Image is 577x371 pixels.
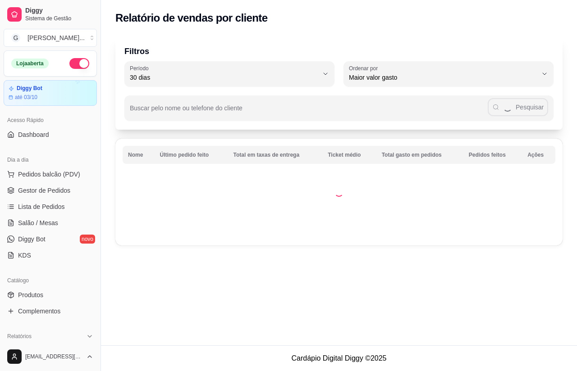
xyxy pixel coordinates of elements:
[4,273,97,288] div: Catálogo
[15,94,37,101] article: até 03/10
[18,218,58,227] span: Salão / Mesas
[130,107,488,116] input: Buscar pelo nome ou telefone do cliente
[4,183,97,198] a: Gestor de Pedidos
[4,216,97,230] a: Salão / Mesas
[334,188,343,197] div: Loading
[4,4,97,25] a: DiggySistema de Gestão
[4,80,97,106] a: Diggy Botaté 03/10
[4,167,97,181] button: Pedidos balcão (PDV)
[130,64,151,72] label: Período
[4,113,97,127] div: Acesso Rápido
[18,130,49,139] span: Dashboard
[349,73,537,82] span: Maior valor gasto
[115,11,268,25] h2: Relatório de vendas por cliente
[11,33,20,42] span: G
[18,235,46,244] span: Diggy Bot
[349,64,381,72] label: Ordenar por
[124,61,334,86] button: Período30 dias
[124,45,554,58] p: Filtros
[69,58,89,69] button: Alterar Status
[18,251,31,260] span: KDS
[4,153,97,167] div: Dia a dia
[18,307,60,316] span: Complementos
[25,7,93,15] span: Diggy
[18,202,65,211] span: Lista de Pedidos
[4,127,97,142] a: Dashboard
[25,353,82,360] span: [EMAIL_ADDRESS][DOMAIN_NAME]
[343,61,554,86] button: Ordenar porMaior valor gasto
[27,33,85,42] div: [PERSON_NAME] ...
[18,290,43,299] span: Produtos
[17,85,42,92] article: Diggy Bot
[18,170,80,179] span: Pedidos balcão (PDV)
[101,345,577,371] footer: Cardápio Digital Diggy © 2025
[7,333,32,340] span: Relatórios
[25,15,93,22] span: Sistema de Gestão
[4,29,97,47] button: Select a team
[4,346,97,367] button: [EMAIL_ADDRESS][DOMAIN_NAME]
[4,304,97,318] a: Complementos
[11,59,49,68] div: Loja aberta
[4,199,97,214] a: Lista de Pedidos
[4,288,97,302] a: Produtos
[130,73,318,82] span: 30 dias
[4,232,97,246] a: Diggy Botnovo
[4,248,97,262] a: KDS
[18,186,70,195] span: Gestor de Pedidos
